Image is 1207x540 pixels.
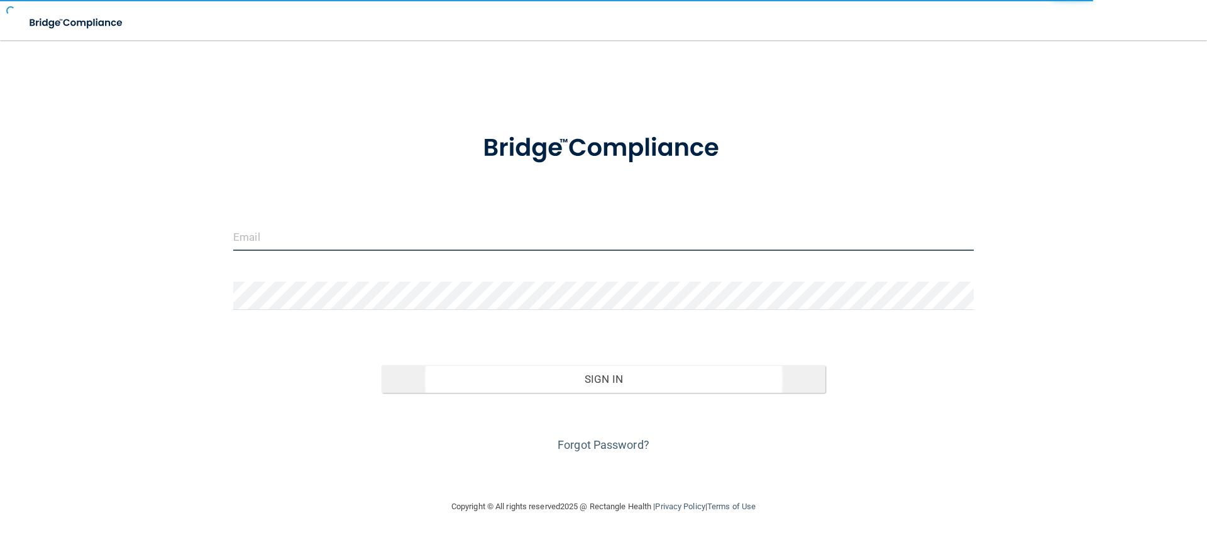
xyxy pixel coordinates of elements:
[382,365,826,393] button: Sign In
[233,223,974,251] input: Email
[19,10,135,36] img: bridge_compliance_login_screen.278c3ca4.svg
[707,502,756,511] a: Terms of Use
[655,502,705,511] a: Privacy Policy
[374,487,833,527] div: Copyright © All rights reserved 2025 @ Rectangle Health | |
[457,116,750,181] img: bridge_compliance_login_screen.278c3ca4.svg
[558,438,649,451] a: Forgot Password?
